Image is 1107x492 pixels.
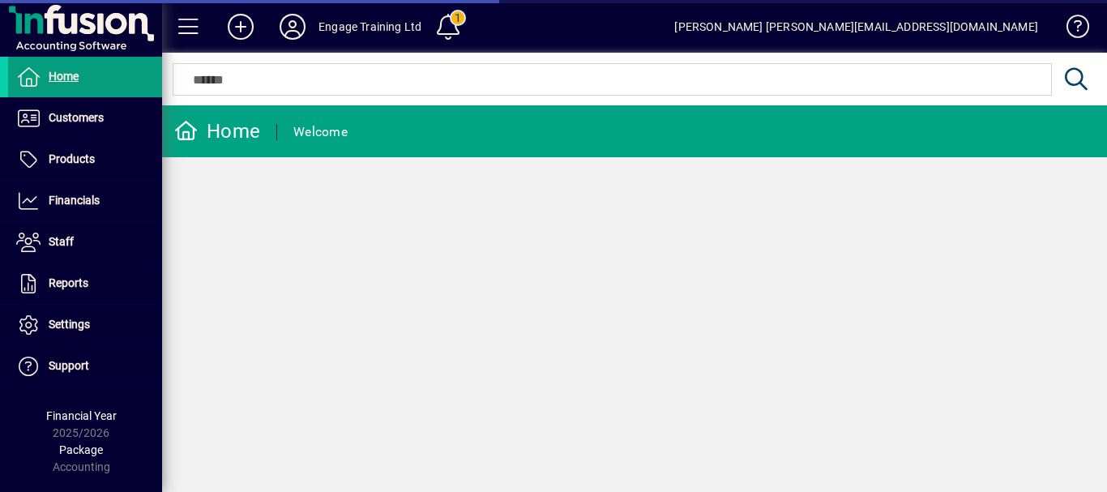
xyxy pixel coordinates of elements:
[49,359,89,372] span: Support
[8,181,162,221] a: Financials
[49,318,90,331] span: Settings
[8,263,162,304] a: Reports
[49,276,88,289] span: Reports
[267,12,318,41] button: Profile
[49,70,79,83] span: Home
[59,443,103,456] span: Package
[293,119,348,145] div: Welcome
[46,409,117,422] span: Financial Year
[8,222,162,263] a: Staff
[49,111,104,124] span: Customers
[49,194,100,207] span: Financials
[49,235,74,248] span: Staff
[49,152,95,165] span: Products
[674,14,1038,40] div: [PERSON_NAME] [PERSON_NAME][EMAIL_ADDRESS][DOMAIN_NAME]
[318,14,421,40] div: Engage Training Ltd
[8,98,162,139] a: Customers
[215,12,267,41] button: Add
[8,305,162,345] a: Settings
[8,346,162,387] a: Support
[1054,3,1087,56] a: Knowledge Base
[8,139,162,180] a: Products
[174,118,260,144] div: Home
